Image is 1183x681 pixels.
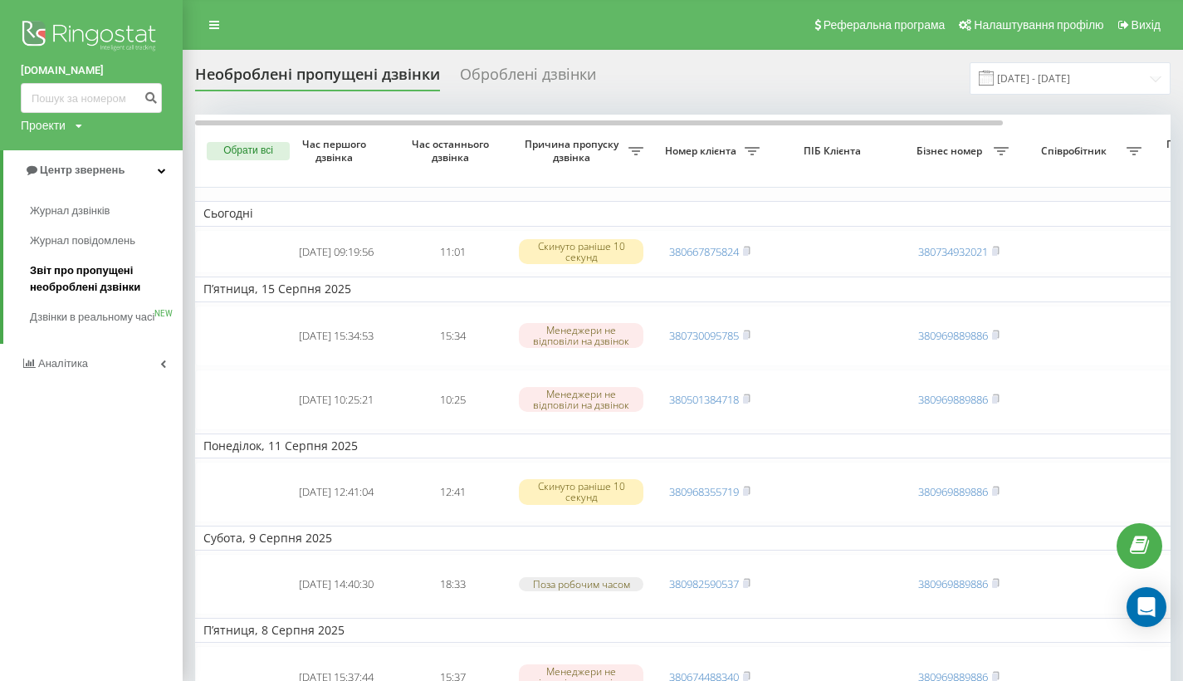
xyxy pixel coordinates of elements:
[30,302,183,332] a: Дзвінки в реальному часіNEW
[30,262,174,296] span: Звіт про пропущені необроблені дзвінки
[394,306,511,366] td: 15:34
[974,18,1103,32] span: Налаштування профілю
[408,138,497,164] span: Час останнього дзвінка
[3,150,183,190] a: Центр звернень
[918,576,988,591] a: 380969889886
[1025,145,1127,158] span: Співробітник
[519,479,643,504] div: Скинуто раніше 10 секунд
[21,17,162,58] img: Ringostat logo
[909,145,994,158] span: Бізнес номер
[1127,587,1166,627] div: Open Intercom Messenger
[918,328,988,343] a: 380969889886
[918,392,988,407] a: 380969889886
[660,145,745,158] span: Номер клієнта
[669,328,739,343] a: 380730095785
[30,309,154,326] span: Дзвінки в реальному часі
[918,244,988,259] a: 380734932021
[278,462,394,522] td: [DATE] 12:41:04
[669,576,739,591] a: 380982590537
[918,484,988,499] a: 380969889886
[519,387,643,412] div: Менеджери не відповіли на дзвінок
[669,484,739,499] a: 380968355719
[824,18,946,32] span: Реферальна програма
[394,370,511,430] td: 10:25
[278,554,394,615] td: [DATE] 14:40:30
[21,117,66,134] div: Проекти
[21,83,162,113] input: Пошук за номером
[30,233,135,249] span: Журнал повідомлень
[30,256,183,302] a: Звіт про пропущені необроблені дзвінки
[195,66,440,91] div: Необроблені пропущені дзвінки
[1132,18,1161,32] span: Вихід
[669,244,739,259] a: 380667875824
[30,226,183,256] a: Журнал повідомлень
[278,370,394,430] td: [DATE] 10:25:21
[38,357,88,370] span: Аналiтика
[40,164,125,176] span: Центр звернень
[394,462,511,522] td: 12:41
[519,239,643,264] div: Скинуто раніше 10 секунд
[30,196,183,226] a: Журнал дзвінків
[21,62,162,79] a: [DOMAIN_NAME]
[207,142,290,160] button: Обрати всі
[394,554,511,615] td: 18:33
[669,392,739,407] a: 380501384718
[278,230,394,274] td: [DATE] 09:19:56
[394,230,511,274] td: 11:01
[519,577,643,591] div: Поза робочим часом
[278,306,394,366] td: [DATE] 15:34:53
[291,138,381,164] span: Час першого дзвінка
[30,203,110,219] span: Журнал дзвінків
[460,66,596,91] div: Оброблені дзвінки
[519,138,628,164] span: Причина пропуску дзвінка
[782,145,887,158] span: ПІБ Клієнта
[519,323,643,348] div: Менеджери не відповіли на дзвінок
